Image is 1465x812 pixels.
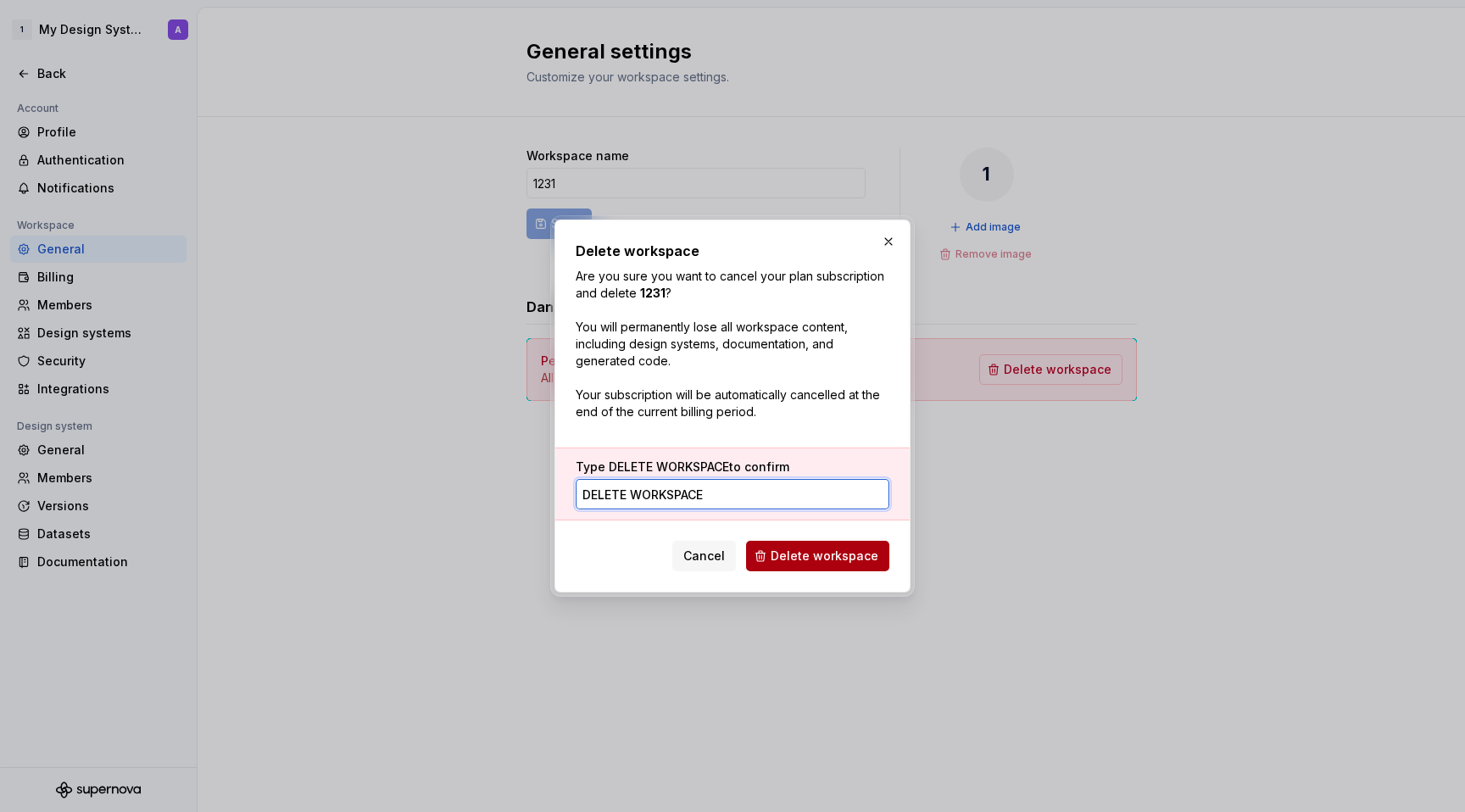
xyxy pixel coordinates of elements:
p: Are you sure you want to cancel your plan subscription and delete ? You will permanently lose all... [576,268,889,420]
button: Delete workspace [746,541,889,571]
label: Type to confirm [576,459,789,476]
button: Cancel [672,541,736,571]
span: Cancel [683,548,725,565]
h2: Delete workspace [576,241,889,261]
span: Delete workspace [771,548,878,565]
strong: 1231 [640,286,666,300]
input: DELETE WORKSPACE [576,479,889,509]
span: DELETE WORKSPACE [609,459,729,474]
